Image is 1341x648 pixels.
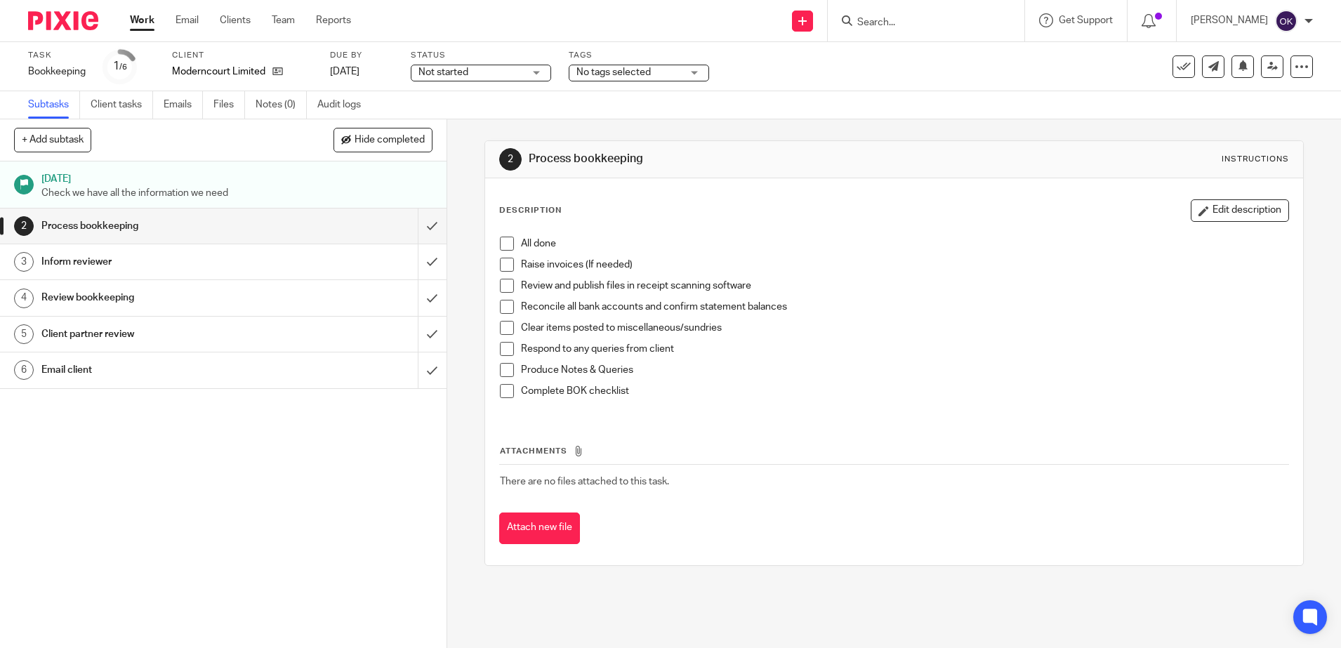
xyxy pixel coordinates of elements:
p: Raise invoices (If needed) [521,258,1288,272]
div: 4 [14,289,34,308]
label: Status [411,50,551,61]
p: Produce Notes & Queries [521,363,1288,377]
a: Work [130,13,154,27]
button: Attach new file [499,513,580,544]
h1: Review bookkeeping [41,287,283,308]
button: Edit description [1191,199,1289,222]
a: Reports [316,13,351,27]
span: No tags selected [576,67,651,77]
label: Due by [330,50,393,61]
p: Clear items posted to miscellaneous/sundries [521,321,1288,335]
label: Task [28,50,86,61]
a: Subtasks [28,91,80,119]
div: Instructions [1222,154,1289,165]
a: Audit logs [317,91,371,119]
img: Pixie [28,11,98,30]
p: Review and publish files in receipt scanning software [521,279,1288,293]
input: Search [856,17,982,29]
span: Attachments [500,447,567,455]
span: Not started [418,67,468,77]
h1: Client partner review [41,324,283,345]
button: Hide completed [333,128,432,152]
a: Emails [164,91,203,119]
div: 3 [14,252,34,272]
img: svg%3E [1275,10,1297,32]
a: Client tasks [91,91,153,119]
a: Team [272,13,295,27]
div: 2 [14,216,34,236]
span: There are no files attached to this task. [500,477,669,487]
span: Get Support [1059,15,1113,25]
label: Tags [569,50,709,61]
a: Notes (0) [256,91,307,119]
h1: Process bookkeeping [41,216,283,237]
div: 2 [499,148,522,171]
p: Respond to any queries from client [521,342,1288,356]
h1: Inform reviewer [41,251,283,272]
p: Complete BOK checklist [521,384,1288,398]
div: 6 [14,360,34,380]
div: 5 [14,324,34,344]
h1: Process bookkeeping [529,152,924,166]
span: Hide completed [355,135,425,146]
p: Reconcile all bank accounts and confirm statement balances [521,300,1288,314]
div: 1 [113,58,127,74]
p: Description [499,205,562,216]
p: Check we have all the information we need [41,186,432,200]
label: Client [172,50,312,61]
h1: Email client [41,359,283,381]
a: Files [213,91,245,119]
p: [PERSON_NAME] [1191,13,1268,27]
a: Email [176,13,199,27]
a: Clients [220,13,251,27]
p: Moderncourt Limited [172,65,265,79]
p: All done [521,237,1288,251]
span: [DATE] [330,67,359,77]
button: + Add subtask [14,128,91,152]
small: /6 [119,63,127,71]
h1: [DATE] [41,168,432,186]
div: Bookkeeping [28,65,86,79]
